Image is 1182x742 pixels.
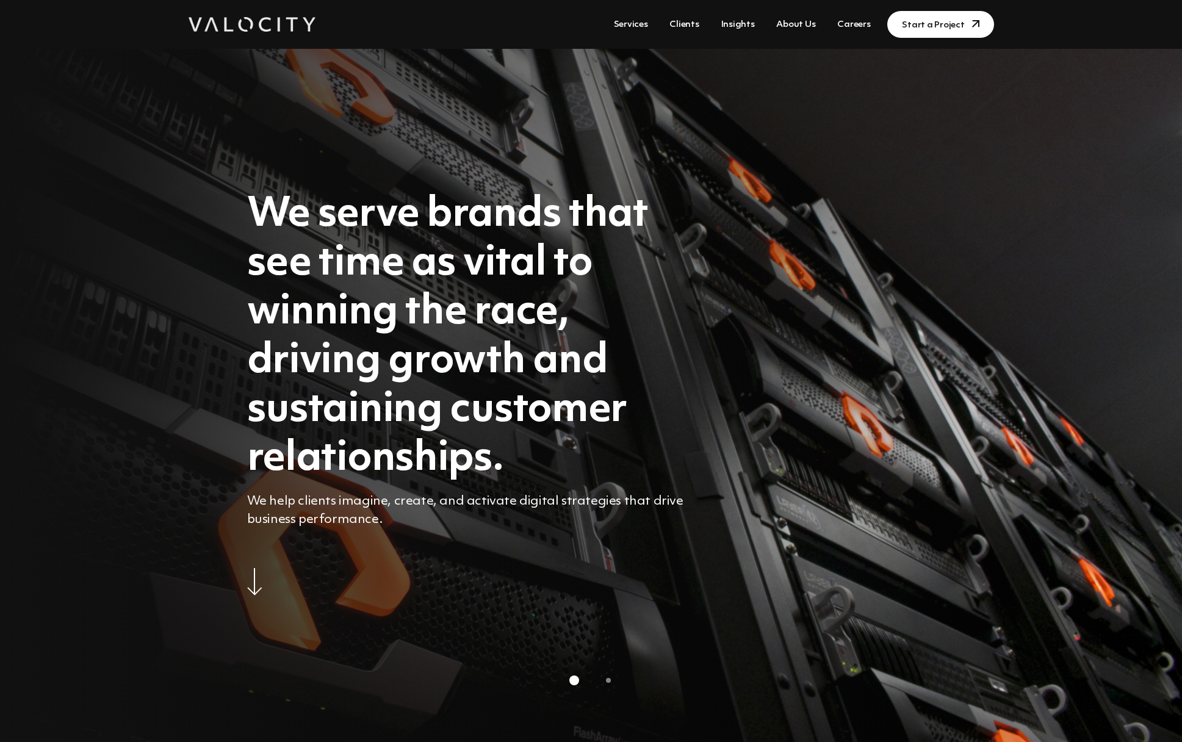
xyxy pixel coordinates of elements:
[189,17,315,32] img: Valocity Digital
[247,190,699,483] h1: We serve brands that see time as vital to winning the race, driving growth and sustaining custome...
[887,11,993,38] a: Start a Project
[832,13,875,36] a: Careers
[771,13,820,36] a: About Us
[247,492,699,529] p: We help clients imagine, create, and activate digital strategies that drive business performance.
[665,13,704,36] a: Clients
[609,13,653,36] a: Services
[716,13,760,36] a: Insights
